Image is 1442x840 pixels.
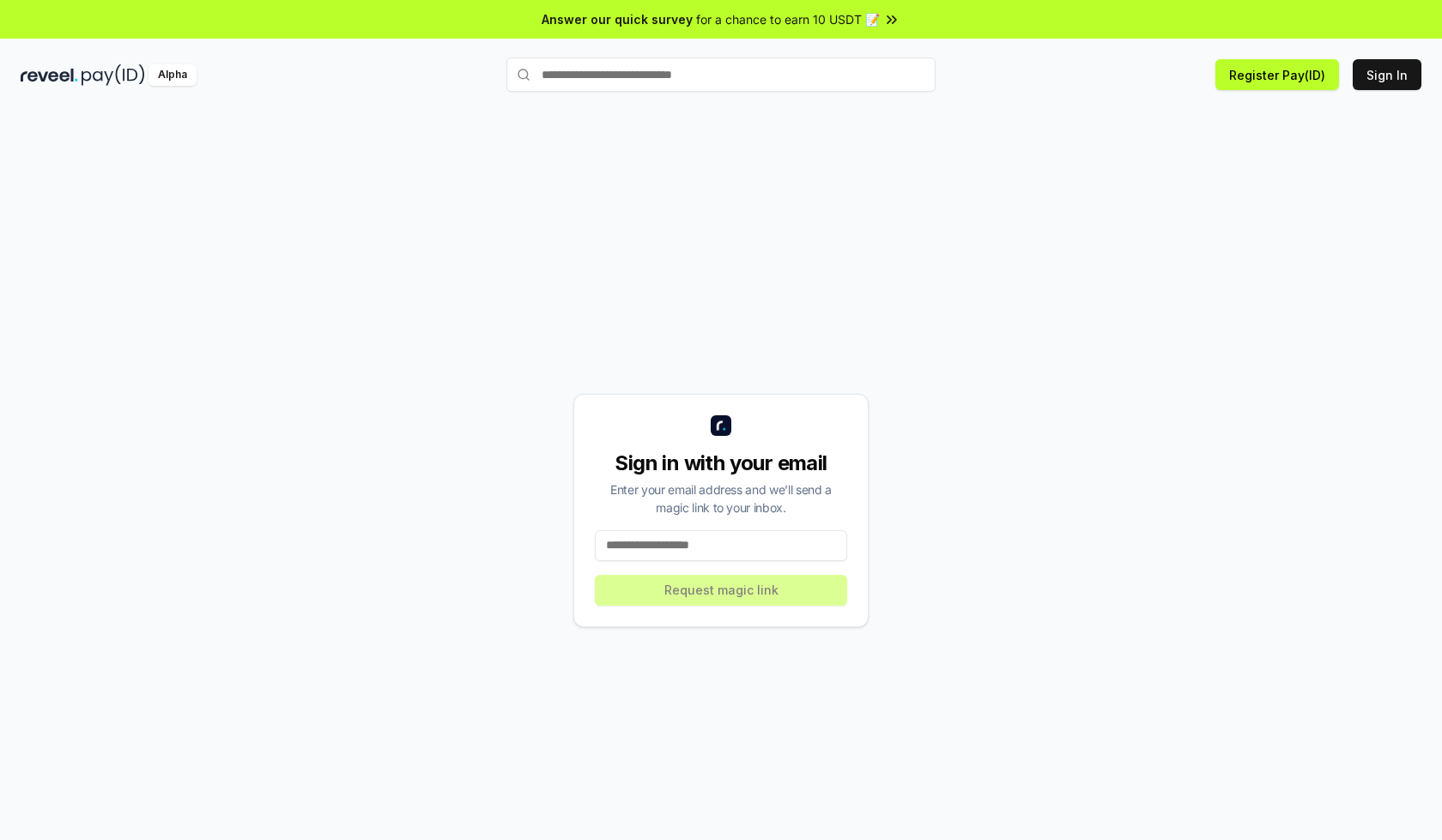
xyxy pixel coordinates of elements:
button: Register Pay(ID) [1215,59,1339,90]
img: logo_small [711,415,731,436]
div: Enter your email address and we’ll send a magic link to your inbox. [595,480,847,517]
div: Sign in with your email [595,450,847,477]
button: Sign In [1353,59,1421,90]
span: Answer our quick survey [542,10,693,28]
img: pay_id [82,64,145,86]
span: for a chance to earn 10 USDT 📝 [696,10,880,28]
div: Alpha [148,64,197,86]
img: reveel_dark [21,64,78,86]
